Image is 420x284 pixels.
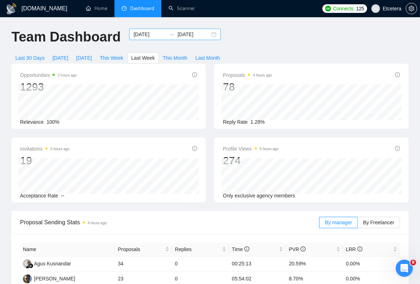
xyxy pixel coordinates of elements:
div: Agus Kusnandar [34,260,71,268]
span: Acceptance Rate [20,193,58,199]
span: info-circle [395,72,400,77]
button: Last 30 Days [11,52,49,64]
button: [DATE] [49,52,72,64]
span: Invitations [20,145,69,153]
span: By manager [325,220,352,225]
span: This Week [100,54,123,62]
span: info-circle [244,246,249,251]
img: upwork-logo.png [325,6,331,11]
a: AKAgus Kusnandar [23,260,71,266]
time: 5 hours ago [260,147,279,151]
td: 00:25:13 [229,256,286,271]
span: Relevance [20,119,44,125]
span: 125 [356,5,364,13]
div: 274 [223,154,279,167]
div: [PERSON_NAME] [34,275,75,283]
span: setting [406,6,417,11]
button: setting [406,3,417,14]
th: Name [20,243,115,256]
div: 78 [223,80,272,94]
span: Time [232,246,249,252]
span: dashboard [122,6,127,11]
span: [DATE] [53,54,68,62]
a: setting [406,6,417,11]
span: user [373,6,378,11]
iframe: Intercom live chat [396,260,413,277]
span: LRR [346,246,362,252]
span: Last Month [195,54,220,62]
span: Reply Rate [223,119,248,125]
a: AP[PERSON_NAME] [23,275,75,281]
span: Profile Views [223,145,279,153]
span: -- [61,193,64,199]
button: Last Month [191,52,224,64]
span: Last 30 Days [15,54,45,62]
span: 100% [47,119,59,125]
span: Last Week [131,54,155,62]
input: End date [177,30,210,38]
a: homeHome [86,5,107,11]
button: This Month [159,52,191,64]
span: swap-right [169,31,175,37]
span: This Month [163,54,187,62]
td: 0.00% [343,256,400,271]
button: [DATE] [72,52,96,64]
time: 5 hours ago [50,147,69,151]
td: 0 [172,256,229,271]
span: [DATE] [76,54,92,62]
a: searchScanner [169,5,195,11]
span: info-circle [395,146,400,151]
img: logo [6,3,17,15]
span: 8 [410,260,416,265]
span: Proposals [223,71,272,79]
th: Replies [172,243,229,256]
img: AP [23,274,32,283]
span: info-circle [192,146,197,151]
span: info-circle [301,246,306,251]
button: This Week [96,52,127,64]
span: Connects: [333,5,355,13]
img: gigradar-bm.png [28,263,33,268]
span: Dashboard [130,5,154,11]
th: Proposals [115,243,172,256]
span: Replies [175,245,221,253]
time: 4 hours ago [88,221,107,225]
span: Proposals [118,245,164,253]
input: Start date [133,30,166,38]
span: info-circle [357,246,362,251]
span: Proposal Sending Stats [20,218,319,227]
time: 2 hours ago [58,73,77,77]
span: By Freelancer [363,220,394,225]
button: Last Week [127,52,159,64]
span: PVR [289,246,306,252]
span: Only exclusive agency members [223,193,295,199]
td: 20.59% [286,256,343,271]
div: 1293 [20,80,77,94]
img: AK [23,259,32,268]
span: 1.28% [250,119,265,125]
time: 4 hours ago [253,73,272,77]
div: 19 [20,154,69,167]
span: Opportunities [20,71,77,79]
h1: Team Dashboard [11,29,121,45]
span: to [169,31,175,37]
td: 34 [115,256,172,271]
span: info-circle [192,72,197,77]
